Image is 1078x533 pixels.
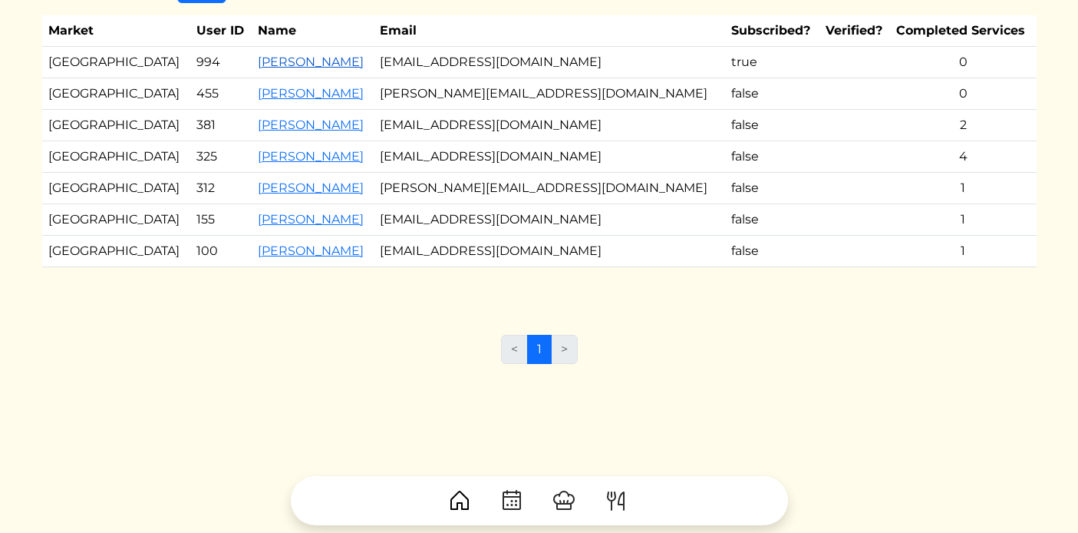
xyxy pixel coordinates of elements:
th: User ID [190,15,252,47]
img: House-9bf13187bcbb5817f509fe5e7408150f90897510c4275e13d0d5fca38e0b5951.svg [447,488,472,513]
td: false [725,173,819,204]
img: ForkKnife-55491504ffdb50bab0c1e09e7649658475375261d09fd45db06cec23bce548bf.svg [604,488,628,513]
img: ChefHat-a374fb509e4f37eb0702ca99f5f64f3b6956810f32a249b33092029f8484b388.svg [552,488,576,513]
td: [EMAIL_ADDRESS][DOMAIN_NAME] [374,204,724,236]
th: Market [42,15,190,47]
td: false [725,141,819,173]
nav: Page [501,335,578,376]
td: 4 [890,141,1036,173]
a: 1 [527,335,552,364]
a: [PERSON_NAME] [258,180,364,195]
a: [PERSON_NAME] [258,86,364,101]
td: false [725,110,819,141]
td: [PERSON_NAME][EMAIL_ADDRESS][DOMAIN_NAME] [374,78,724,110]
th: Email [374,15,724,47]
td: [EMAIL_ADDRESS][DOMAIN_NAME] [374,110,724,141]
img: CalendarDots-5bcf9d9080389f2a281d69619e1c85352834be518fbc73d9501aef674afc0d57.svg [499,488,524,513]
td: 0 [890,78,1036,110]
td: true [725,47,819,78]
th: Subscribed? [725,15,819,47]
td: 994 [190,47,252,78]
td: [GEOGRAPHIC_DATA] [42,47,190,78]
td: 455 [190,78,252,110]
td: [GEOGRAPHIC_DATA] [42,78,190,110]
td: 1 [890,173,1036,204]
th: Completed Services [890,15,1036,47]
th: Verified? [819,15,891,47]
td: 100 [190,236,252,267]
td: 0 [890,47,1036,78]
td: [PERSON_NAME][EMAIL_ADDRESS][DOMAIN_NAME] [374,173,724,204]
td: 381 [190,110,252,141]
td: false [725,236,819,267]
td: 1 [890,204,1036,236]
a: [PERSON_NAME] [258,243,364,258]
a: [PERSON_NAME] [258,212,364,227]
td: [EMAIL_ADDRESS][DOMAIN_NAME] [374,236,724,267]
td: false [725,78,819,110]
td: [GEOGRAPHIC_DATA] [42,141,190,173]
a: [PERSON_NAME] [258,118,364,132]
td: 325 [190,141,252,173]
td: [GEOGRAPHIC_DATA] [42,110,190,141]
a: [PERSON_NAME] [258,149,364,164]
td: 1 [890,236,1036,267]
td: 2 [890,110,1036,141]
td: 312 [190,173,252,204]
td: [GEOGRAPHIC_DATA] [42,236,190,267]
td: 155 [190,204,252,236]
td: false [725,204,819,236]
td: [GEOGRAPHIC_DATA] [42,173,190,204]
th: Name [252,15,374,47]
td: [GEOGRAPHIC_DATA] [42,204,190,236]
a: [PERSON_NAME] [258,55,364,69]
td: [EMAIL_ADDRESS][DOMAIN_NAME] [374,47,724,78]
td: [EMAIL_ADDRESS][DOMAIN_NAME] [374,141,724,173]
